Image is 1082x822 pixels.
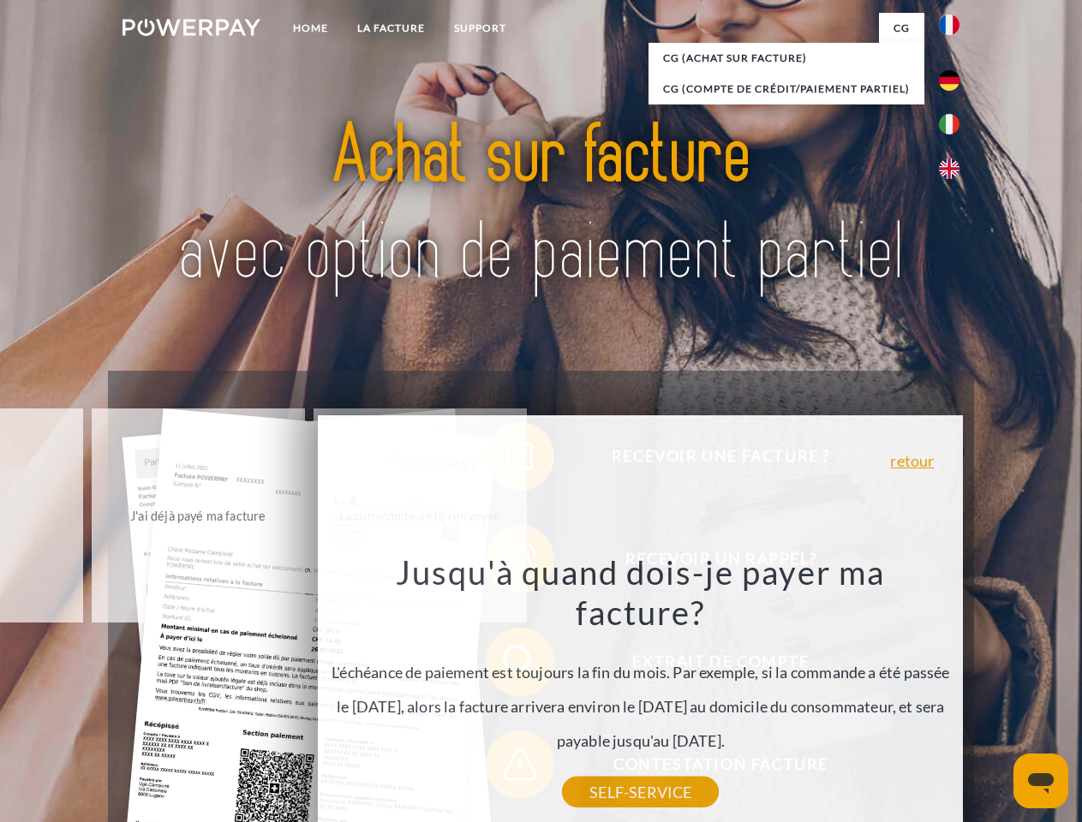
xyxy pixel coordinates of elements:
div: J'ai déjà payé ma facture [102,503,295,527]
img: title-powerpay_fr.svg [164,82,918,328]
img: fr [939,15,959,35]
img: en [939,158,959,179]
div: L'échéance de paiement est toujours la fin du mois. Par exemple, si la commande a été passée le [... [328,551,953,792]
a: retour [890,453,934,468]
img: it [939,114,959,134]
a: CG [879,13,924,44]
a: CG (achat sur facture) [649,43,924,74]
a: CG (Compte de crédit/paiement partiel) [649,74,924,104]
a: Support [439,13,521,44]
a: Home [278,13,343,44]
a: SELF-SERVICE [562,777,719,807]
img: de [939,70,959,91]
h3: Jusqu'à quand dois-je payer ma facture? [328,551,953,634]
img: logo-powerpay-white.svg [123,19,260,36]
a: LA FACTURE [343,13,439,44]
iframe: Bouton de lancement de la fenêtre de messagerie [1013,753,1068,808]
